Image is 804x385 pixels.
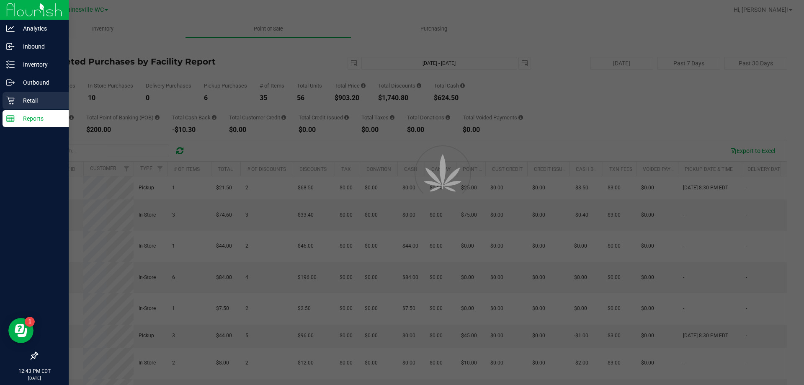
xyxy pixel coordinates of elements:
[15,96,65,106] p: Retail
[4,375,65,381] p: [DATE]
[6,24,15,33] inline-svg: Analytics
[8,318,33,343] iframe: Resource center
[15,59,65,70] p: Inventory
[6,42,15,51] inline-svg: Inbound
[25,317,35,327] iframe: Resource center unread badge
[6,60,15,69] inline-svg: Inventory
[15,78,65,88] p: Outbound
[15,114,65,124] p: Reports
[15,41,65,52] p: Inbound
[6,114,15,123] inline-svg: Reports
[4,367,65,375] p: 12:43 PM EDT
[6,78,15,87] inline-svg: Outbound
[6,96,15,105] inline-svg: Retail
[15,23,65,34] p: Analytics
